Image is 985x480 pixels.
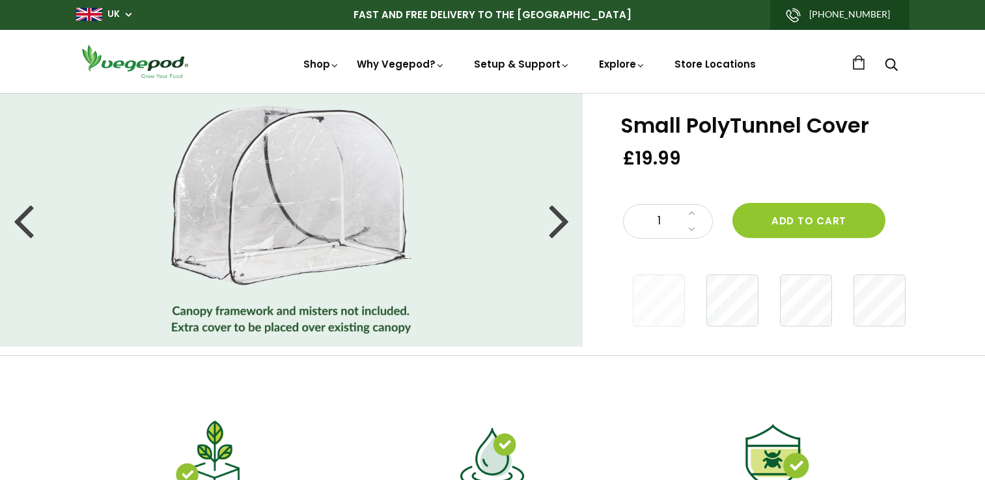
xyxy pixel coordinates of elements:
[732,203,885,238] button: Add to cart
[684,221,699,238] a: Decrease quantity by 1
[599,57,646,71] a: Explore
[171,106,412,334] img: Small PolyTunnel Cover
[637,213,681,230] span: 1
[674,57,756,71] a: Store Locations
[76,8,102,21] img: gb_large.png
[885,59,898,73] a: Search
[684,205,699,222] a: Increase quantity by 1
[474,57,570,71] a: Setup & Support
[303,57,340,71] a: Shop
[357,57,445,71] a: Why Vegepod?
[76,43,193,80] img: Vegepod
[620,115,952,136] h1: Small PolyTunnel Cover
[107,8,120,21] a: UK
[623,146,681,170] span: £19.99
